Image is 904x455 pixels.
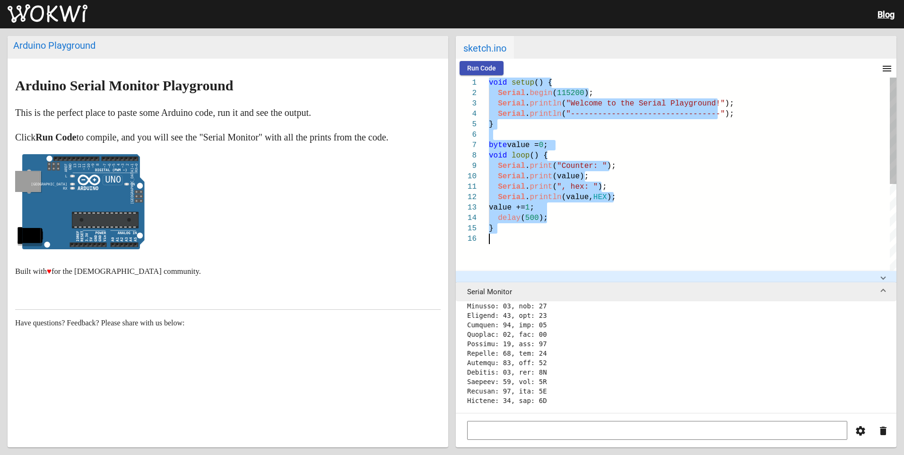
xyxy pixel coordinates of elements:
span: HEX [593,193,607,201]
mat-icon: menu [881,63,893,74]
span: print [530,162,552,170]
div: 13 [456,202,477,213]
div: 4 [456,109,477,119]
span: ); [598,183,607,191]
span: ); [607,162,616,170]
span: ; [530,203,534,212]
span: ; [543,141,548,149]
span: ); [539,214,548,222]
mat-panel-title: Serial Monitor [467,288,874,296]
span: ); [584,89,593,97]
h2: Arduino Serial Monitor Playground [15,78,441,93]
span: "Counter: " [557,162,607,170]
span: setup [512,79,534,87]
span: ( [552,89,557,97]
img: Wokwi [8,4,87,23]
span: . [525,89,530,97]
span: ( [552,162,557,170]
span: println [530,110,561,118]
span: Serial [498,89,525,97]
span: value += [489,203,525,212]
span: Serial [498,193,525,201]
span: 115200 [557,89,584,97]
span: . [525,162,530,170]
span: byte [489,141,507,149]
span: ", hex: " [557,183,598,191]
div: 12 [456,192,477,202]
span: ( [521,214,525,222]
span: 0 [539,141,544,149]
div: 10 [456,171,477,182]
span: Serial [498,110,525,118]
span: ( [562,110,566,118]
div: 5 [456,119,477,130]
span: void [489,79,507,87]
div: 7 [456,140,477,150]
span: Serial [498,99,525,108]
span: print [530,183,552,191]
span: Serial [498,183,525,191]
span: } [489,224,494,233]
span: . [525,110,530,118]
p: Click to compile, and you will see the "Serial Monitor" with all the prints from the code. [15,130,441,145]
div: 1 [456,78,477,88]
a: Blog [878,9,895,19]
span: println [530,99,561,108]
mat-expansion-panel-header: Serial Monitor [456,282,896,301]
span: ♥ [47,267,52,276]
span: void [489,151,507,160]
div: 11 [456,182,477,192]
span: loop [512,151,530,160]
span: ); [725,110,734,118]
span: (value); [552,172,589,181]
span: ( [562,99,566,108]
span: Have questions? Feedback? Please share with us below: [15,319,185,327]
span: 500 [525,214,539,222]
span: Serial [498,172,525,181]
p: This is the perfect place to paste some Arduino code, run it and see the output. [15,105,441,120]
span: println [530,193,561,201]
span: "---------------------------------" [566,110,725,118]
span: 1 [525,203,530,212]
span: begin [530,89,552,97]
div: 16 [456,234,477,244]
span: sketch.ino [456,36,514,59]
span: . [525,183,530,191]
strong: Run Code [35,132,76,142]
span: Run Code [467,64,496,72]
pre: Loremip do sit Ametco Adipiscing! --------------------------------- Elitsed: 2, doe: 6 Tempori: 0... [467,301,885,405]
div: Serial Monitor [456,301,896,447]
mat-icon: delete [878,425,889,437]
span: print [530,172,552,181]
div: Arduino Playground [13,40,443,51]
span: . [525,172,530,181]
span: "Welcome to the Serial Playground!" [566,99,725,108]
span: } [489,120,494,129]
span: () { [534,79,552,87]
div: 15 [456,223,477,234]
span: . [525,99,530,108]
div: 6 [456,130,477,140]
span: delay [498,214,521,222]
span: () { [530,151,548,160]
div: 9 [456,161,477,171]
span: ); [725,99,734,108]
small: Built with for the [DEMOGRAPHIC_DATA] community. [15,267,201,276]
span: ( [552,183,557,191]
button: Run Code [460,61,504,75]
span: (value, [562,193,593,201]
div: 2 [456,88,477,98]
span: ); [607,193,616,201]
div: 8 [456,150,477,161]
span: value = [507,141,539,149]
mat-icon: settings [855,425,866,437]
span: . [525,193,530,201]
span: Serial [498,162,525,170]
div: 3 [456,98,477,109]
div: 14 [456,213,477,223]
